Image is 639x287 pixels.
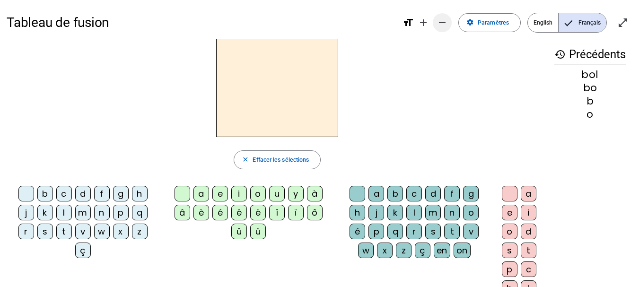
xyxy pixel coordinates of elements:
[75,186,91,201] div: d
[559,13,606,32] span: Français
[56,224,72,239] div: t
[433,13,452,32] button: Diminuer la taille de la police
[463,186,479,201] div: g
[528,13,558,32] span: English
[250,186,266,201] div: o
[554,49,566,60] mat-icon: history
[425,205,441,220] div: m
[437,17,448,28] mat-icon: remove
[554,83,626,93] div: bo
[425,224,441,239] div: s
[434,243,450,258] div: en
[56,186,72,201] div: c
[234,150,321,169] button: Effacer les sélections
[288,205,304,220] div: ï
[350,205,365,220] div: h
[307,205,323,220] div: ô
[56,205,72,220] div: l
[463,224,479,239] div: v
[75,243,91,258] div: ç
[231,205,247,220] div: ê
[466,19,474,26] mat-icon: settings
[377,243,393,258] div: x
[132,205,148,220] div: q
[444,205,460,220] div: n
[18,205,34,220] div: j
[502,243,517,258] div: s
[132,224,148,239] div: z
[406,186,422,201] div: c
[502,224,517,239] div: o
[358,243,374,258] div: w
[37,224,53,239] div: s
[521,186,536,201] div: a
[368,205,384,220] div: j
[527,13,607,33] mat-button-toggle-group: Language selection
[242,156,249,164] mat-icon: close
[94,224,110,239] div: w
[502,205,517,220] div: e
[554,70,626,79] div: bol
[521,243,536,258] div: t
[458,13,521,32] button: Paramètres
[94,186,110,201] div: f
[18,224,34,239] div: r
[94,205,110,220] div: n
[415,243,430,258] div: ç
[37,205,53,220] div: k
[368,186,384,201] div: a
[418,17,429,28] mat-icon: add
[113,186,129,201] div: g
[350,224,365,239] div: é
[521,224,536,239] div: d
[193,186,209,201] div: a
[478,18,509,28] span: Paramètres
[7,9,396,36] h1: Tableau de fusion
[231,186,247,201] div: i
[617,17,629,28] mat-icon: open_in_full
[212,186,228,201] div: e
[454,243,471,258] div: on
[387,186,403,201] div: b
[193,205,209,220] div: è
[368,224,384,239] div: p
[414,13,433,32] button: Augmenter la taille de la police
[613,13,632,32] button: Entrer en plein écran
[269,205,285,220] div: î
[444,224,460,239] div: t
[463,205,479,220] div: o
[554,45,626,64] h3: Précédents
[425,186,441,201] div: d
[444,186,460,201] div: f
[387,205,403,220] div: k
[75,224,91,239] div: v
[406,205,422,220] div: l
[175,205,190,220] div: â
[113,224,129,239] div: x
[387,224,403,239] div: q
[250,224,266,239] div: ü
[554,96,626,106] div: b
[132,186,148,201] div: h
[403,17,414,28] mat-icon: format_size
[75,205,91,220] div: m
[521,261,536,277] div: c
[554,109,626,119] div: o
[253,155,309,165] span: Effacer les sélections
[269,186,285,201] div: u
[250,205,266,220] div: ë
[288,186,304,201] div: y
[37,186,53,201] div: b
[307,186,323,201] div: à
[502,261,517,277] div: p
[406,224,422,239] div: r
[113,205,129,220] div: p
[521,205,536,220] div: i
[396,243,411,258] div: z
[212,205,228,220] div: é
[231,224,247,239] div: û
